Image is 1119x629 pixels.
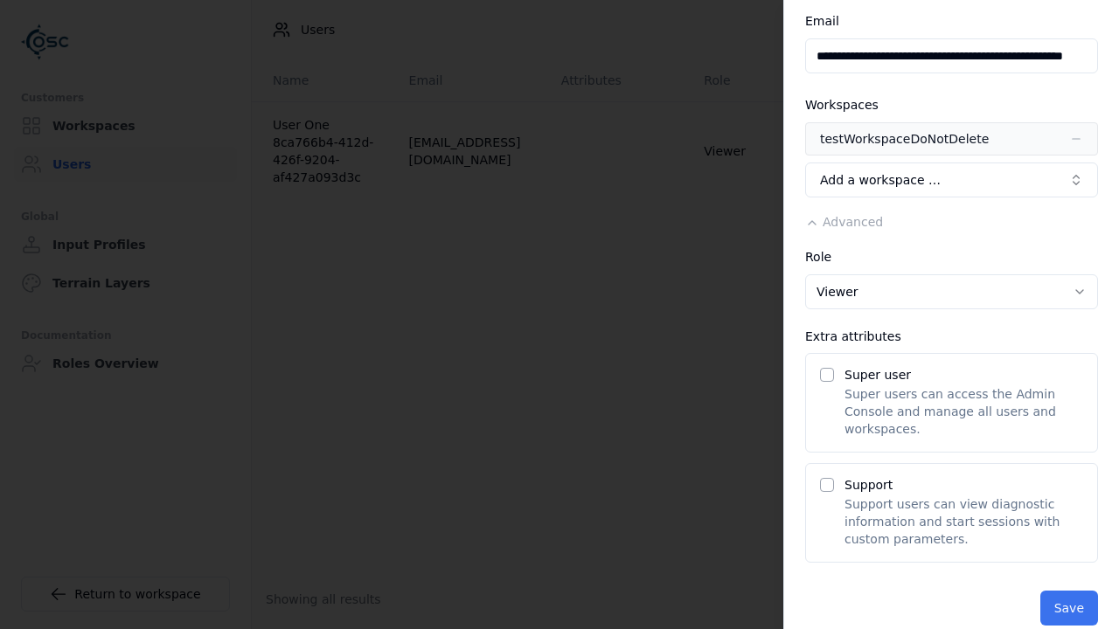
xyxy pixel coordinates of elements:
label: Role [805,250,831,264]
label: Email [805,14,839,28]
div: Extra attributes [805,330,1098,342]
p: Super users can access the Admin Console and manage all users and workspaces. [844,385,1083,438]
span: Advanced [823,215,883,229]
p: Support users can view diagnostic information and start sessions with custom parameters. [844,495,1083,548]
button: Advanced [805,213,883,231]
button: Save [1040,591,1098,626]
span: Add a workspace … [820,171,941,189]
label: Super user [844,368,911,382]
label: Workspaces [805,98,879,112]
label: Support [844,478,893,492]
div: testWorkspaceDoNotDelete [820,130,989,148]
